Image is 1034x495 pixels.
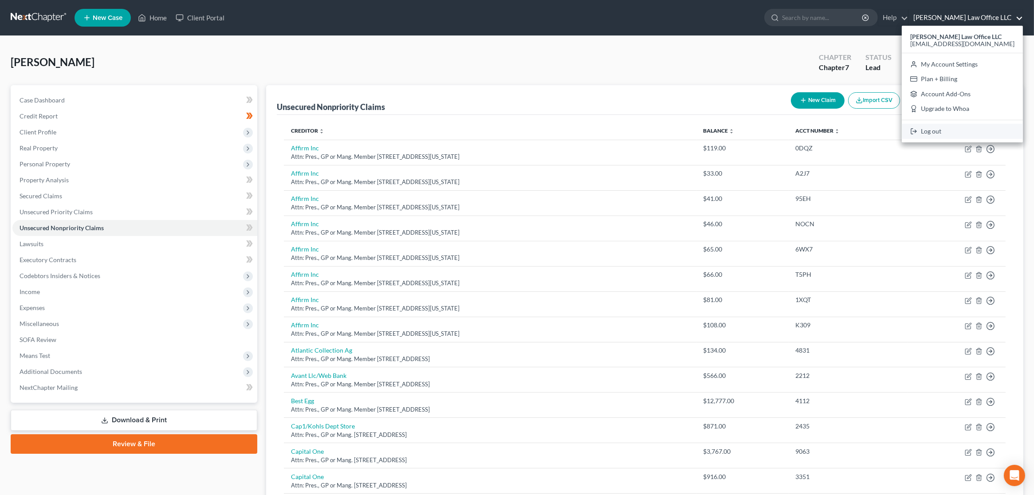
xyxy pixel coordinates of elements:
a: Best Egg [291,397,314,405]
a: [PERSON_NAME] Law Office LLC [909,10,1023,26]
i: unfold_more [729,129,735,134]
span: New Case [93,15,122,21]
a: Creditor unfold_more [291,127,324,134]
a: Cap1/Kohls Dept Store [291,422,355,430]
a: My Account Settings [902,57,1023,72]
div: 3351 [796,472,901,481]
a: Affirm Inc [291,144,319,152]
a: Upgrade to Whoa [902,102,1023,117]
div: Open Intercom Messenger [1004,465,1025,486]
div: $41.00 [704,194,782,203]
a: Affirm Inc [291,271,319,278]
span: Credit Report [20,112,58,120]
div: Attn: Pres., GP or Mang. [STREET_ADDRESS] [291,481,689,490]
span: SOFA Review [20,336,56,343]
a: Balance unfold_more [704,127,735,134]
a: Affirm Inc [291,296,319,303]
div: Chapter [819,52,851,63]
a: Account Add-Ons [902,86,1023,102]
a: Secured Claims [12,188,257,204]
div: $119.00 [704,144,782,153]
a: Property Analysis [12,172,257,188]
div: Unsecured Nonpriority Claims [277,102,385,112]
span: Unsecured Priority Claims [20,208,93,216]
div: 4831 [796,346,901,355]
a: Home [134,10,171,26]
div: Attn: Pres., GP or Mang. Member [STREET_ADDRESS][US_STATE] [291,330,689,338]
div: Attn: Pres., GP or Mang. Member [STREET_ADDRESS] [291,380,689,389]
span: Real Property [20,144,58,152]
a: Atlantic Collection Ag [291,346,352,354]
span: Expenses [20,304,45,311]
div: Status [865,52,892,63]
i: unfold_more [319,129,324,134]
div: $33.00 [704,169,782,178]
div: $134.00 [704,346,782,355]
span: NextChapter Mailing [20,384,78,391]
a: Affirm Inc [291,220,319,228]
div: T5PH [796,270,901,279]
div: 1XQT [796,295,901,304]
div: 0DQZ [796,144,901,153]
div: $65.00 [704,245,782,254]
a: Executory Contracts [12,252,257,268]
span: Miscellaneous [20,320,59,327]
a: Unsecured Nonpriority Claims [12,220,257,236]
div: Attn: Pres., GP or Mang. Member [STREET_ADDRESS][US_STATE] [291,228,689,237]
a: Review & File [11,434,257,454]
div: $108.00 [704,321,782,330]
div: 95EH [796,194,901,203]
div: Attn: Pres., GP or Mang. [STREET_ADDRESS] [291,431,689,439]
a: Lawsuits [12,236,257,252]
a: Affirm Inc [291,169,319,177]
div: 4112 [796,397,901,405]
a: SOFA Review [12,332,257,348]
div: $566.00 [704,371,782,380]
span: Property Analysis [20,176,69,184]
span: 7 [845,63,849,71]
a: Log out [902,124,1023,139]
span: Personal Property [20,160,70,168]
div: $916.00 [704,472,782,481]
div: $46.00 [704,220,782,228]
a: Acct Number unfold_more [796,127,840,134]
span: Additional Documents [20,368,82,375]
div: $3,767.00 [704,447,782,456]
div: Lead [865,63,892,73]
span: Executory Contracts [20,256,76,263]
button: New Claim [791,92,845,109]
span: Codebtors Insiders & Notices [20,272,100,279]
div: NOCN [796,220,901,228]
span: [PERSON_NAME] [11,55,94,68]
span: Client Profile [20,128,56,136]
a: Affirm Inc [291,245,319,253]
div: 6WX7 [796,245,901,254]
a: Client Portal [171,10,229,26]
div: $66.00 [704,270,782,279]
div: Attn: Pres., GP or Mang. Member [STREET_ADDRESS][US_STATE] [291,254,689,262]
div: Attn: Pres., GP or Mang. Member [STREET_ADDRESS][US_STATE] [291,304,689,313]
a: Case Dashboard [12,92,257,108]
a: Credit Report [12,108,257,124]
div: Attn: Pres., GP or Mang. [STREET_ADDRESS] [291,456,689,464]
div: A2J7 [796,169,901,178]
button: Import CSV [848,92,900,109]
span: Secured Claims [20,192,62,200]
div: Attn: Pres., GP or Mang. Member [STREET_ADDRESS][US_STATE] [291,203,689,212]
span: Lawsuits [20,240,43,247]
a: Capital One [291,473,324,480]
span: Means Test [20,352,50,359]
div: $81.00 [704,295,782,304]
a: Unsecured Priority Claims [12,204,257,220]
a: Plan + Billing [902,71,1023,86]
div: Attn: Pres., GP or Mang. Member [STREET_ADDRESS][US_STATE] [291,279,689,287]
div: 2212 [796,371,901,380]
a: Help [878,10,908,26]
a: Affirm Inc [291,195,319,202]
a: Avant Llc/Web Bank [291,372,346,379]
div: $12,777.00 [704,397,782,405]
input: Search by name... [782,9,863,26]
div: Attn: Pres., GP or Mang. Member [STREET_ADDRESS][US_STATE] [291,153,689,161]
i: unfold_more [835,129,840,134]
a: NextChapter Mailing [12,380,257,396]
